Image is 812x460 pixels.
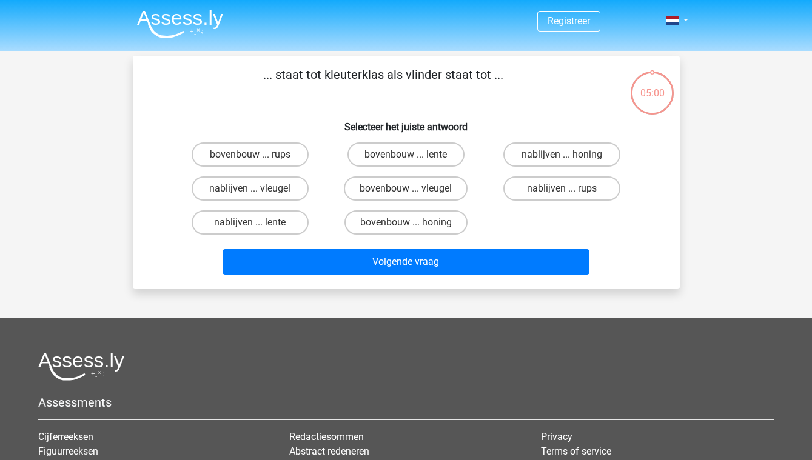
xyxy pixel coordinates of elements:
label: nablijven ... lente [192,210,309,235]
label: nablijven ... rups [503,176,620,201]
a: Figuurreeksen [38,445,98,457]
label: bovenbouw ... vleugel [344,176,468,201]
a: Redactiesommen [289,431,364,442]
a: Cijferreeksen [38,431,93,442]
a: Registreer [548,15,590,27]
label: bovenbouw ... lente [347,142,465,167]
img: Assessly logo [38,352,124,381]
a: Abstract redeneren [289,445,369,457]
label: nablijven ... vleugel [192,176,309,201]
a: Privacy [541,431,572,442]
label: nablijven ... honing [503,142,620,167]
h5: Assessments [38,395,774,410]
h6: Selecteer het juiste antwoord [152,112,660,133]
p: ... staat tot kleuterklas als vlinder staat tot ... [152,65,615,102]
a: Terms of service [541,445,611,457]
label: bovenbouw ... honing [344,210,468,235]
img: Assessly [137,10,223,38]
div: 05:00 [629,70,675,101]
button: Volgende vraag [223,249,589,275]
label: bovenbouw ... rups [192,142,309,167]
